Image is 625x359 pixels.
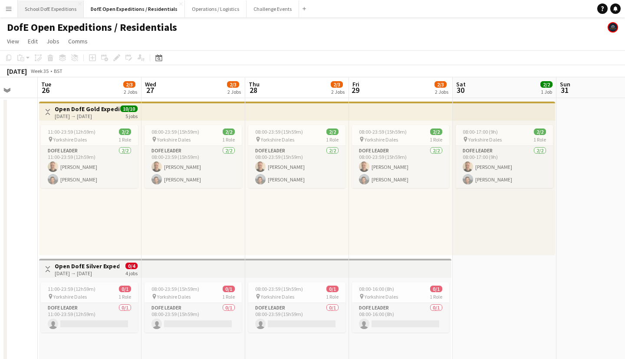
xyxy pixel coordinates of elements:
[55,113,119,119] div: [DATE] → [DATE]
[351,85,359,95] span: 29
[28,37,38,45] span: Edit
[7,21,177,34] h1: DofE Open Expeditions / Residentials
[145,125,242,188] app-job-card: 08:00-23:59 (15h59m)2/2 Yorkshire Dales1 RoleDofE Leader2/208:00-23:59 (15h59m)[PERSON_NAME][PERS...
[18,0,84,17] button: School DofE Expeditions
[430,136,442,143] span: 1 Role
[145,80,156,88] span: Wed
[46,37,59,45] span: Jobs
[326,136,339,143] span: 1 Role
[352,303,449,333] app-card-role: DofE Leader0/108:00-16:00 (8h)
[352,282,449,333] app-job-card: 08:00-16:00 (8h)0/1 Yorkshire Dales1 RoleDofE Leader0/108:00-16:00 (8h)
[118,136,131,143] span: 1 Role
[430,293,442,300] span: 1 Role
[125,112,138,119] div: 5 jobs
[560,80,570,88] span: Sun
[331,81,343,88] span: 2/3
[248,303,345,333] app-card-role: DofE Leader0/108:00-23:59 (15h59m)
[48,128,95,135] span: 11:00-23:59 (12h59m)
[430,286,442,292] span: 0/1
[40,85,51,95] span: 26
[55,262,119,270] h3: Open DofE Silver Expedition - [GEOGRAPHIC_DATA]
[41,303,138,333] app-card-role: DofE Leader0/111:00-23:59 (12h59m)
[247,85,260,95] span: 28
[463,128,498,135] span: 08:00-17:00 (9h)
[41,282,138,333] app-job-card: 11:00-23:59 (12h59m)0/1 Yorkshire Dales1 RoleDofE Leader0/111:00-23:59 (12h59m)
[222,293,235,300] span: 1 Role
[55,270,119,277] div: [DATE] → [DATE]
[352,146,449,188] app-card-role: DofE Leader2/208:00-23:59 (15h59m)[PERSON_NAME][PERSON_NAME]
[430,128,442,135] span: 2/2
[145,146,242,188] app-card-role: DofE Leader2/208:00-23:59 (15h59m)[PERSON_NAME][PERSON_NAME]
[455,85,466,95] span: 30
[365,136,398,143] span: Yorkshire Dales
[326,128,339,135] span: 2/2
[3,36,23,47] a: View
[434,81,447,88] span: 2/3
[48,286,95,292] span: 11:00-23:59 (12h59m)
[227,89,241,95] div: 2 Jobs
[125,263,138,269] span: 0/4
[227,81,239,88] span: 2/3
[326,286,339,292] span: 0/1
[534,128,546,135] span: 2/2
[185,0,247,17] button: Operations / Logistics
[223,128,235,135] span: 2/2
[145,282,242,333] app-job-card: 08:00-23:59 (15h59m)0/1 Yorkshire Dales1 RoleDofE Leader0/108:00-23:59 (15h59m)
[84,0,185,17] button: DofE Open Expeditions / Residentials
[157,293,191,300] span: Yorkshire Dales
[65,36,91,47] a: Comms
[248,282,345,333] app-job-card: 08:00-23:59 (15h59m)0/1 Yorkshire Dales1 RoleDofE Leader0/108:00-23:59 (15h59m)
[255,128,303,135] span: 08:00-23:59 (15h59m)
[53,293,87,300] span: Yorkshire Dales
[119,128,131,135] span: 2/2
[456,125,553,188] app-job-card: 08:00-17:00 (9h)2/2 Yorkshire Dales1 RoleDofE Leader2/208:00-17:00 (9h)[PERSON_NAME][PERSON_NAME]
[119,286,131,292] span: 0/1
[608,22,618,33] app-user-avatar: The Adventure Element
[359,286,394,292] span: 08:00-16:00 (8h)
[157,136,191,143] span: Yorkshire Dales
[144,85,156,95] span: 27
[331,89,345,95] div: 2 Jobs
[540,81,553,88] span: 2/2
[261,136,294,143] span: Yorkshire Dales
[124,89,137,95] div: 2 Jobs
[248,125,345,188] app-job-card: 08:00-23:59 (15h59m)2/2 Yorkshire Dales1 RoleDofE Leader2/208:00-23:59 (15h59m)[PERSON_NAME][PERS...
[41,146,138,188] app-card-role: DofE Leader2/211:00-23:59 (12h59m)[PERSON_NAME][PERSON_NAME]
[247,0,299,17] button: Challenge Events
[151,128,199,135] span: 08:00-23:59 (15h59m)
[248,146,345,188] app-card-role: DofE Leader2/208:00-23:59 (15h59m)[PERSON_NAME][PERSON_NAME]
[456,146,553,188] app-card-role: DofE Leader2/208:00-17:00 (9h)[PERSON_NAME][PERSON_NAME]
[55,105,119,113] h3: Open DofE Gold Expedition - [GEOGRAPHIC_DATA]
[249,80,260,88] span: Thu
[7,37,19,45] span: View
[456,80,466,88] span: Sat
[326,293,339,300] span: 1 Role
[261,293,294,300] span: Yorkshire Dales
[29,68,50,74] span: Week 35
[125,269,138,277] div: 4 jobs
[120,105,138,112] span: 10/10
[151,286,199,292] span: 08:00-23:59 (15h59m)
[559,85,570,95] span: 31
[68,37,88,45] span: Comms
[533,136,546,143] span: 1 Role
[118,293,131,300] span: 1 Role
[435,89,448,95] div: 2 Jobs
[365,293,398,300] span: Yorkshire Dales
[41,125,138,188] app-job-card: 11:00-23:59 (12h59m)2/2 Yorkshire Dales1 RoleDofE Leader2/211:00-23:59 (12h59m)[PERSON_NAME][PERS...
[359,128,407,135] span: 08:00-23:59 (15h59m)
[255,286,303,292] span: 08:00-23:59 (15h59m)
[352,125,449,188] app-job-card: 08:00-23:59 (15h59m)2/2 Yorkshire Dales1 RoleDofE Leader2/208:00-23:59 (15h59m)[PERSON_NAME][PERS...
[43,36,63,47] a: Jobs
[41,80,51,88] span: Tue
[145,303,242,333] app-card-role: DofE Leader0/108:00-23:59 (15h59m)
